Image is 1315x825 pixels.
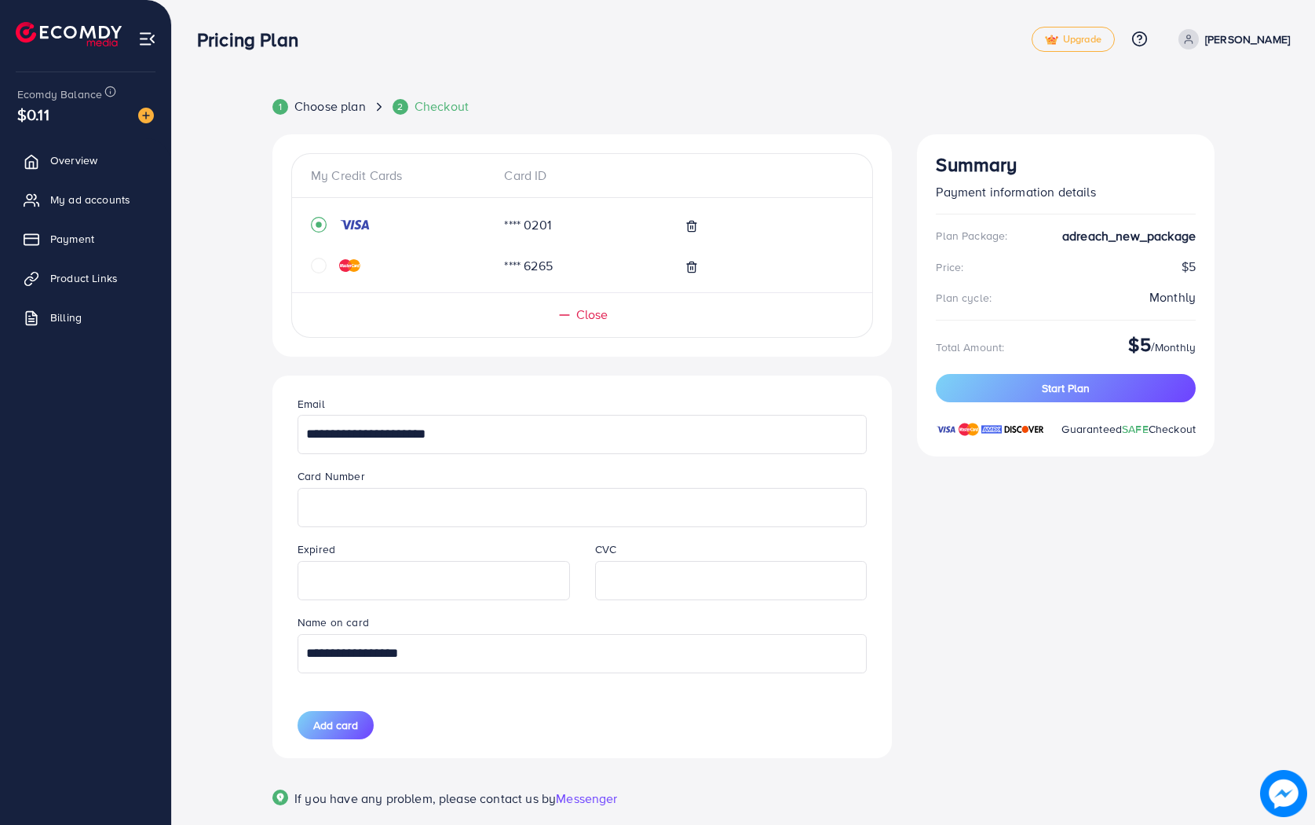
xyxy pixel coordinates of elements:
button: Add card [298,711,374,739]
h3: Pricing Plan [197,28,311,51]
span: Overview [50,152,97,168]
img: brand [981,421,1002,437]
span: Monthly [1155,339,1196,355]
div: Card ID [491,167,672,185]
a: Billing [12,302,159,333]
span: Start Plan [1042,380,1090,396]
img: image [138,108,154,123]
img: menu [138,30,156,48]
a: Payment [12,223,159,255]
a: tickUpgrade [1032,27,1115,52]
img: image [1264,774,1303,813]
span: Upgrade [1045,34,1101,46]
img: tick [1045,35,1058,46]
div: Total Amount: [936,339,1004,355]
img: credit [339,259,360,272]
span: Guaranteed Checkout [1061,421,1196,437]
h3: Summary [936,153,1196,176]
div: 1 [272,99,288,115]
label: CVC [595,541,616,557]
a: Product Links [12,262,159,294]
a: Overview [12,145,159,176]
a: My ad accounts [12,184,159,215]
label: Email [298,396,325,412]
span: Messenger [556,790,617,807]
strong: adreach_new_package [1062,227,1196,245]
span: Add card [313,717,358,733]
span: My ad accounts [50,192,130,207]
img: brand [959,421,979,437]
div: Price: [936,259,963,275]
div: Plan cycle: [936,290,992,306]
img: Popup guide [272,790,288,805]
span: SAFE [1122,421,1149,437]
iframe: Secure expiration date input frame [306,563,561,598]
span: Billing [50,310,82,325]
label: Name on card [298,614,369,630]
a: [PERSON_NAME] [1172,29,1290,49]
img: brand [1004,421,1044,437]
span: Choose plan [294,97,366,115]
span: Checkout [415,97,469,115]
span: $0.11 [17,103,49,126]
label: Card Number [298,468,365,484]
label: Expired [298,541,335,557]
p: [PERSON_NAME] [1205,30,1290,49]
span: Close [576,306,608,324]
svg: circle [311,258,327,273]
div: / [1128,333,1196,362]
iframe: Secure CVC input frame [604,563,859,598]
p: Payment information details [936,182,1196,201]
img: credit [339,218,371,231]
span: Ecomdy Balance [17,86,102,102]
div: Plan Package: [936,228,1007,244]
span: Product Links [50,270,118,286]
iframe: Secure card number input frame [306,490,858,525]
h3: $5 [1128,333,1150,356]
img: brand [936,421,956,437]
div: Monthly [1149,288,1196,306]
img: logo [16,22,122,46]
span: Payment [50,231,94,247]
span: If you have any problem, please contact us by [294,790,556,807]
button: Start Plan [936,374,1196,402]
div: My Credit Cards [311,167,491,185]
svg: record circle [311,217,327,233]
div: $5 [936,258,1196,276]
div: 2 [393,99,408,115]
